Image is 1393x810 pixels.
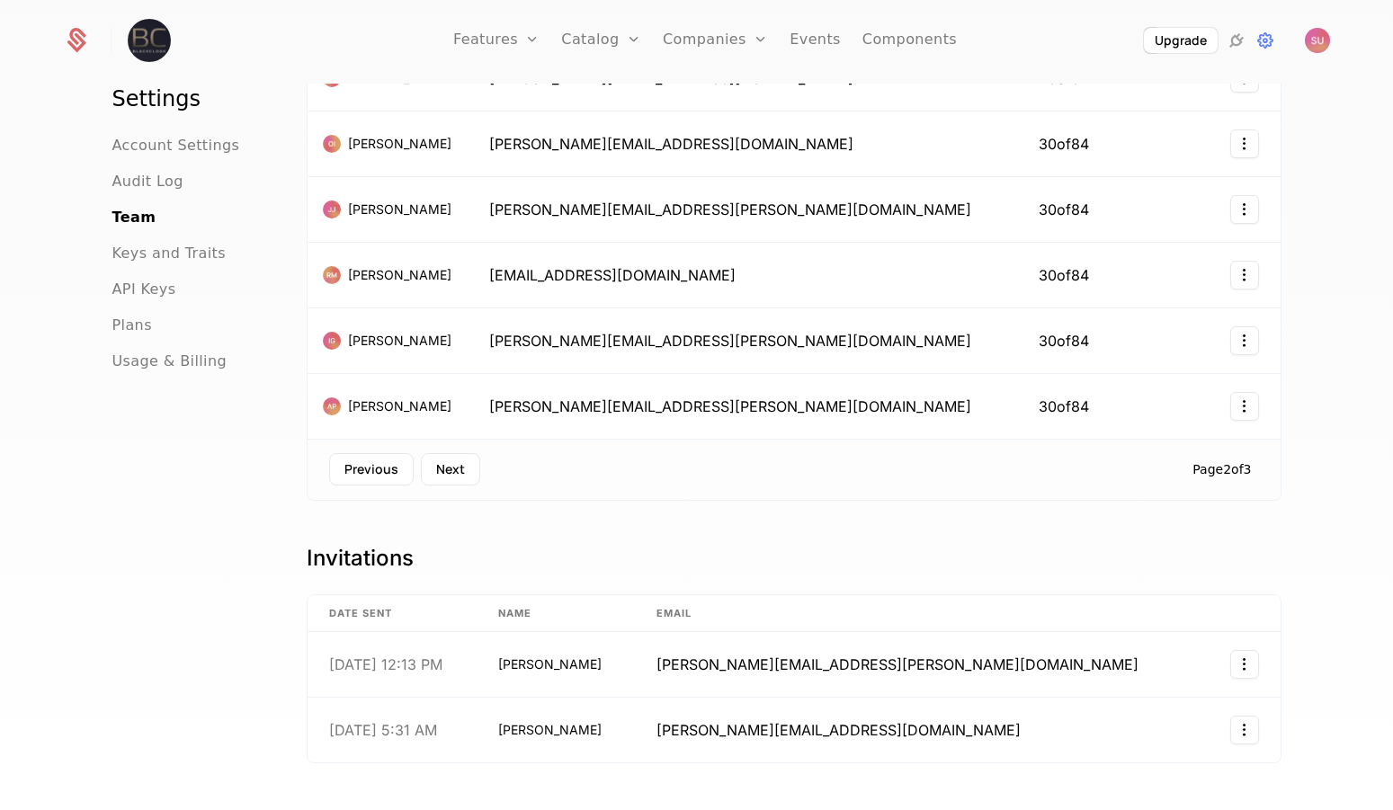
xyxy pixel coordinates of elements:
[498,721,602,739] span: [PERSON_NAME]
[1230,650,1259,679] button: Select action
[1305,28,1330,53] img: Scott Urquhart
[498,655,602,673] span: [PERSON_NAME]
[1039,397,1089,415] span: 30 of 84
[112,135,240,156] a: Account Settings
[1230,326,1259,355] button: Select action
[348,200,451,218] span: [PERSON_NAME]
[656,655,1139,673] span: [PERSON_NAME][EMAIL_ADDRESS][PERSON_NAME][DOMAIN_NAME]
[348,332,451,350] span: [PERSON_NAME]
[489,397,971,415] span: [PERSON_NAME][EMAIL_ADDRESS][PERSON_NAME][DOMAIN_NAME]
[112,85,263,372] nav: Main
[323,332,341,350] img: Ingrid Gliottone
[323,397,341,415] img: Alex Profir
[1039,69,1089,87] span: 40 of 84
[323,266,341,284] img: Razvan Mircea
[112,171,183,192] a: Audit Log
[656,721,1021,739] span: [PERSON_NAME][EMAIL_ADDRESS][DOMAIN_NAME]
[348,397,451,415] span: [PERSON_NAME]
[489,332,971,350] span: [PERSON_NAME][EMAIL_ADDRESS][PERSON_NAME][DOMAIN_NAME]
[489,200,971,218] span: [PERSON_NAME][EMAIL_ADDRESS][PERSON_NAME][DOMAIN_NAME]
[421,453,480,485] button: Next
[1255,30,1276,51] a: Settings
[112,279,176,300] a: API Keys
[1039,135,1089,153] span: 30 of 84
[489,266,736,284] span: [EMAIL_ADDRESS][DOMAIN_NAME]
[1230,129,1259,158] button: Select action
[489,69,853,87] span: [PERSON_NAME][EMAIL_ADDRESS][DOMAIN_NAME]
[308,595,477,633] th: Date Sent
[1192,460,1258,478] div: Page 2 of 3
[329,453,414,485] button: Previous
[323,200,341,218] img: Joshua Johnson
[112,351,228,372] a: Usage & Billing
[348,135,451,153] span: [PERSON_NAME]
[323,135,341,153] img: Ofelia Iacobescu
[112,243,226,264] a: Keys and Traits
[112,315,152,336] a: Plans
[1039,266,1089,284] span: 30 of 84
[1230,392,1259,421] button: Select action
[112,207,156,228] a: Team
[1230,716,1259,744] button: Select action
[329,657,442,672] div: [DATE] 12:13 PM
[307,544,1281,573] h1: Invitations
[1226,30,1247,51] a: Integrations
[329,723,437,737] div: [DATE] 5:31 AM
[1039,332,1089,350] span: 30 of 84
[1144,28,1218,53] button: Upgrade
[1230,261,1259,289] button: Select action
[1039,200,1089,218] span: 30 of 84
[1305,28,1330,53] button: Open user button
[1230,195,1259,224] button: Select action
[489,135,853,153] span: [PERSON_NAME][EMAIL_ADDRESS][DOMAIN_NAME]
[477,595,635,633] th: Name
[128,19,171,62] img: BlackCloak
[112,85,263,113] h1: Settings
[348,266,451,284] span: [PERSON_NAME]
[635,595,1202,633] th: Email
